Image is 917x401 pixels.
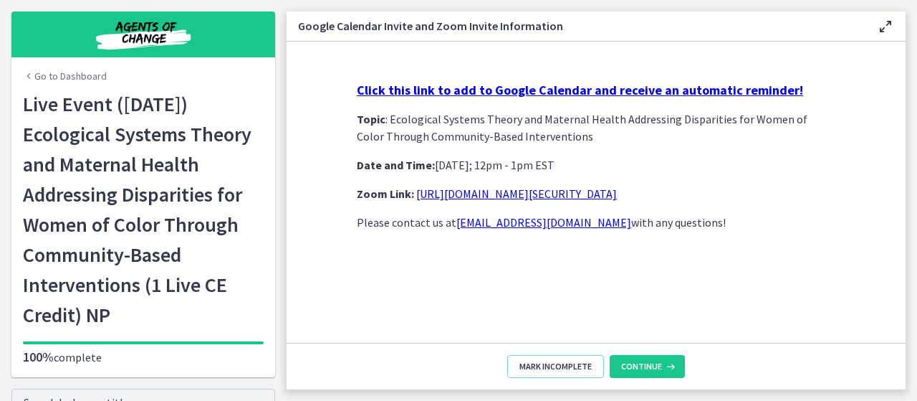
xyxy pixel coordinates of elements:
h3: Google Calendar Invite and Zoom Invite Information [298,17,854,34]
span: Continue [621,361,662,372]
a: [EMAIL_ADDRESS][DOMAIN_NAME] [456,215,631,230]
span: 100% [23,349,54,365]
p: [DATE]; 12pm - 1pm EST [357,156,835,174]
a: [URL][DOMAIN_NAME][SECURITY_DATA] [416,187,617,201]
img: Agents of Change Social Work Test Prep [57,17,229,52]
p: : Ecological Systems Theory and Maternal Health Addressing Disparities for Women of Color Through... [357,110,835,145]
strong: Click this link to add to Google Calendar and receive an automatic reminder! [357,82,803,98]
p: Please contact us at with any questions! [357,214,835,231]
strong: Zoom Link: [357,187,414,201]
span: Mark Incomplete [519,361,592,372]
strong: Topic [357,112,385,126]
a: Go to Dashboard [23,69,107,83]
h1: Live Event ([DATE]) Ecological Systems Theory and Maternal Health Addressing Disparities for Wome... [23,89,264,330]
button: Mark Incomplete [507,355,604,378]
button: Continue [610,355,685,378]
a: Click this link to add to Google Calendar and receive an automatic reminder! [357,83,803,98]
p: complete [23,349,264,366]
strong: Date and Time: [357,158,435,172]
